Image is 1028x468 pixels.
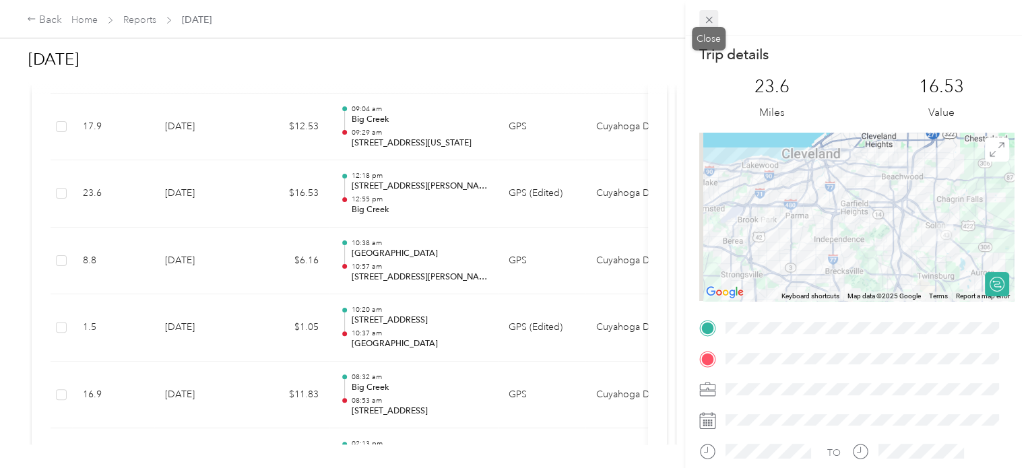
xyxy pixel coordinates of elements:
[956,292,1010,300] a: Report a map error
[953,393,1028,468] iframe: Everlance-gr Chat Button Frame
[703,283,747,301] a: Open this area in Google Maps (opens a new window)
[754,76,790,98] p: 23.6
[919,76,964,98] p: 16.53
[847,292,921,300] span: Map data ©2025 Google
[928,104,955,121] p: Value
[827,446,841,460] div: TO
[929,292,948,300] a: Terms (opens in new tab)
[692,27,726,51] div: Close
[759,104,785,121] p: Miles
[703,283,747,301] img: Google
[781,292,839,301] button: Keyboard shortcuts
[699,45,769,64] p: Trip details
